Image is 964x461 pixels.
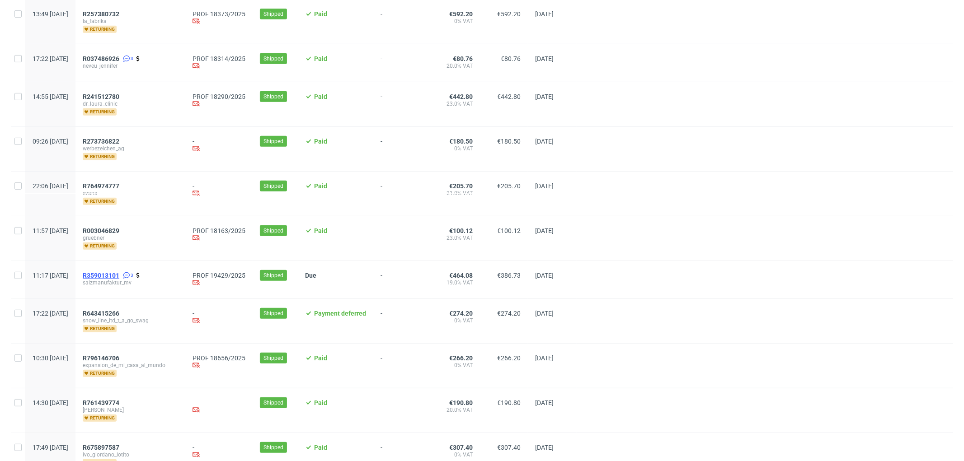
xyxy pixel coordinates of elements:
[263,443,283,452] span: Shipped
[121,55,133,62] a: 3
[263,182,283,190] span: Shipped
[497,227,521,234] span: €100.12
[83,138,119,145] span: R273736822
[83,414,117,422] span: returning
[314,444,327,451] span: Paid
[381,310,425,332] span: -
[314,182,327,190] span: Paid
[83,190,178,197] span: evans
[449,93,473,100] span: €442.80
[439,317,473,324] span: 0% VAT
[439,190,473,197] span: 21.0% VAT
[449,182,473,190] span: €205.70
[83,272,119,279] span: R359013101
[314,93,327,100] span: Paid
[83,325,117,332] span: returning
[33,182,68,190] span: 22:06 [DATE]
[497,354,521,362] span: €266.20
[497,138,521,145] span: €180.50
[193,399,245,415] div: -
[193,444,245,460] div: -
[83,406,178,414] span: [PERSON_NAME]
[381,138,425,160] span: -
[83,242,117,250] span: returning
[314,55,327,62] span: Paid
[314,354,327,362] span: Paid
[263,309,283,317] span: Shipped
[263,10,283,18] span: Shipped
[381,93,425,116] span: -
[497,182,521,190] span: €205.70
[439,279,473,286] span: 19.0% VAT
[33,227,68,234] span: 11:57 [DATE]
[83,93,121,100] a: R241512780
[535,399,554,406] span: [DATE]
[83,55,119,62] span: R037486926
[83,55,121,62] a: R037486926
[83,182,119,190] span: R764974777
[193,272,245,279] a: PROF 19429/2025
[439,362,473,369] span: 0% VAT
[439,62,473,70] span: 20.0% VAT
[193,227,245,234] a: PROF 18163/2025
[33,10,68,18] span: 13:49 [DATE]
[535,444,554,451] span: [DATE]
[535,93,554,100] span: [DATE]
[449,354,473,362] span: €266.20
[83,317,178,324] span: snow_line_ltd_t_a_go_swag
[263,354,283,362] span: Shipped
[535,138,554,145] span: [DATE]
[83,93,119,100] span: R241512780
[83,26,117,33] span: returning
[83,10,119,18] span: R257380732
[83,145,178,152] span: werbezeichen_ag
[33,354,68,362] span: 10:30 [DATE]
[33,55,68,62] span: 17:22 [DATE]
[83,354,121,362] a: R796146706
[33,444,68,451] span: 17:49 [DATE]
[83,310,121,317] a: R643415266
[439,406,473,414] span: 20.0% VAT
[449,399,473,406] span: €190.80
[535,55,554,62] span: [DATE]
[83,362,178,369] span: expansion_de_mi_casa_al_mundo
[33,93,68,100] span: 14:55 [DATE]
[83,62,178,70] span: neveu_jennifer
[449,10,473,18] span: €592.20
[131,55,133,62] span: 3
[381,10,425,33] span: -
[535,182,554,190] span: [DATE]
[439,451,473,458] span: 0% VAT
[381,227,425,250] span: -
[263,137,283,145] span: Shipped
[263,55,283,63] span: Shipped
[83,108,117,116] span: returning
[131,272,133,279] span: 3
[497,272,521,279] span: €386.73
[449,272,473,279] span: €464.08
[83,10,121,18] a: R257380732
[535,310,554,317] span: [DATE]
[314,310,366,317] span: Payment deferred
[83,182,121,190] a: R764974777
[381,55,425,71] span: -
[535,354,554,362] span: [DATE]
[497,310,521,317] span: €274.20
[83,444,119,451] span: R675897587
[33,272,68,279] span: 11:17 [DATE]
[121,272,133,279] a: 3
[381,354,425,377] span: -
[453,55,473,62] span: €80.76
[263,227,283,235] span: Shipped
[314,399,327,406] span: Paid
[497,399,521,406] span: €190.80
[83,444,121,451] a: R675897587
[83,138,121,145] a: R273736822
[83,279,178,286] span: salzmanufaktur_mv
[193,310,245,326] div: -
[83,399,121,406] a: R761439774
[83,18,178,25] span: la_fabrika
[535,10,554,18] span: [DATE]
[449,227,473,234] span: €100.12
[193,138,245,154] div: -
